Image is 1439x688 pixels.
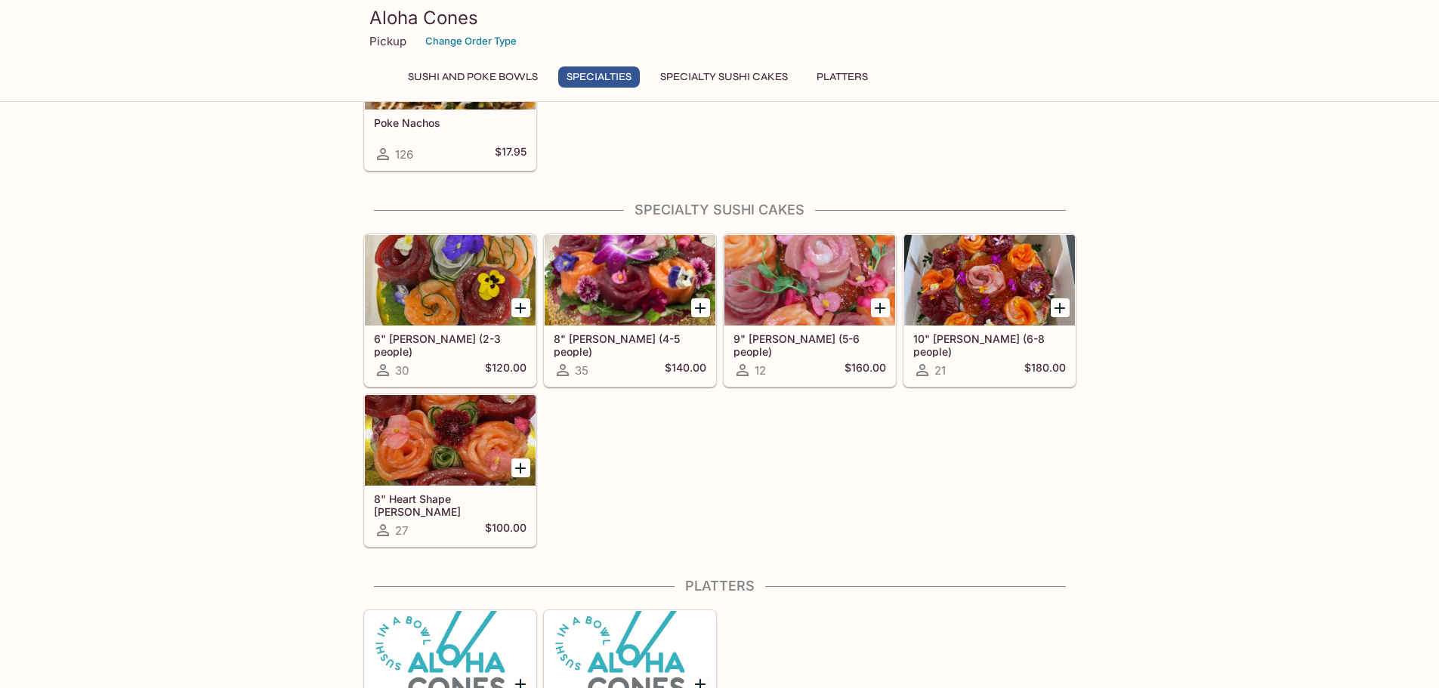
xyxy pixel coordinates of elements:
[871,298,890,317] button: Add 9" Sushi Cake (5-6 people)
[545,235,715,325] div: 8" Sushi Cake (4-5 people)
[913,332,1066,357] h5: 10" [PERSON_NAME] (6-8 people)
[511,298,530,317] button: Add 6" Sushi Cake (2-3 people)
[724,234,896,387] a: 9" [PERSON_NAME] (5-6 people)12$160.00
[904,235,1075,325] div: 10" Sushi Cake (6-8 people)
[845,361,886,379] h5: $160.00
[575,363,588,378] span: 35
[395,147,413,162] span: 126
[485,521,527,539] h5: $100.00
[903,234,1076,387] a: 10" [PERSON_NAME] (6-8 people)21$180.00
[485,361,527,379] h5: $120.00
[511,458,530,477] button: Add 8" Heart Shape Sushi Cake
[808,66,876,88] button: Platters
[365,395,536,486] div: 8" Heart Shape Sushi Cake
[374,116,527,129] h5: Poke Nachos
[365,235,536,325] div: 6" Sushi Cake (2-3 people)
[365,19,536,110] div: Poke Nachos
[755,363,766,378] span: 12
[418,29,523,53] button: Change Order Type
[554,332,706,357] h5: 8" [PERSON_NAME] (4-5 people)
[934,363,946,378] span: 21
[374,332,527,357] h5: 6" [PERSON_NAME] (2-3 people)
[652,66,796,88] button: Specialty Sushi Cakes
[363,578,1076,594] h4: Platters
[1051,298,1070,317] button: Add 10" Sushi Cake (6-8 people)
[364,234,536,387] a: 6" [PERSON_NAME] (2-3 people)30$120.00
[369,6,1070,29] h3: Aloha Cones
[558,66,640,88] button: Specialties
[724,235,895,325] div: 9" Sushi Cake (5-6 people)
[395,363,409,378] span: 30
[374,492,527,517] h5: 8" Heart Shape [PERSON_NAME]
[665,361,706,379] h5: $140.00
[363,202,1076,218] h4: Specialty Sushi Cakes
[544,234,716,387] a: 8" [PERSON_NAME] (4-5 people)35$140.00
[1024,361,1066,379] h5: $180.00
[395,523,408,538] span: 27
[495,145,527,163] h5: $17.95
[369,34,406,48] p: Pickup
[691,298,710,317] button: Add 8" Sushi Cake (4-5 people)
[733,332,886,357] h5: 9" [PERSON_NAME] (5-6 people)
[364,394,536,547] a: 8" Heart Shape [PERSON_NAME]27$100.00
[400,66,546,88] button: Sushi and Poke Bowls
